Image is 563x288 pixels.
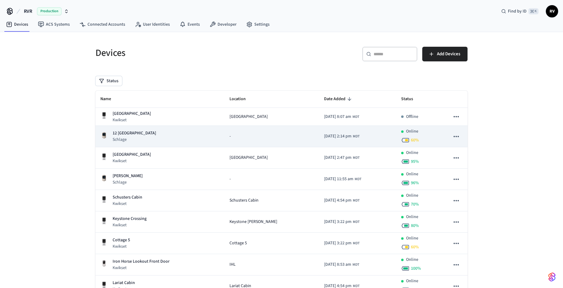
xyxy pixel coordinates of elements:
span: 100 % [411,265,421,272]
img: SeamLogoGradient.69752ec5.svg [548,272,556,282]
button: Add Devices [422,47,468,61]
div: America/Denver [324,133,360,140]
img: Kwikset Halo Touchscreen Wifi Enabled Smart Lock, Polished Chrome, Front [100,239,108,246]
div: America/Denver [324,197,360,204]
p: 12 [GEOGRAPHIC_DATA] [113,130,156,137]
button: Status [95,76,122,86]
span: MDT [352,262,359,268]
div: America/Denver [324,219,360,225]
p: Kwikset [113,243,130,250]
span: MDT [353,198,360,203]
img: Schlage Sense Smart Deadbolt with Camelot Trim, Front [100,174,108,182]
div: America/Denver [324,114,359,120]
p: Kwikset [113,222,147,228]
a: Devices [1,19,33,30]
div: America/Denver [324,261,359,268]
span: Production [37,7,62,15]
p: Online [406,278,418,284]
span: Schusters Cabin [229,197,259,204]
p: [GEOGRAPHIC_DATA] [113,151,151,158]
button: RV [546,5,558,17]
p: Online [406,235,418,242]
span: MDT [355,177,361,182]
div: America/Denver [324,155,360,161]
div: Find by ID⌘ K [496,6,543,17]
p: Kwikset [113,201,142,207]
span: Name [100,94,119,104]
span: [DATE] 3:22 pm [324,219,352,225]
span: [DATE] 4:54 pm [324,197,352,204]
span: 96 % [411,180,419,186]
span: [DATE] 2:47 pm [324,155,352,161]
p: Kwikset [113,265,170,271]
a: Settings [241,19,274,30]
span: [GEOGRAPHIC_DATA] [229,155,268,161]
span: [GEOGRAPHIC_DATA] [229,114,268,120]
span: 60 % [411,244,419,250]
span: [DATE] 11:55 am [324,176,353,182]
span: MDT [353,155,360,161]
span: - [229,133,231,140]
span: Find by ID [508,8,527,14]
p: Schlage [113,137,156,143]
p: Kwikset [113,158,151,164]
span: Location [229,94,254,104]
p: Online [406,171,418,177]
span: [DATE] 8:07 am [324,114,351,120]
span: Keystone [PERSON_NAME] [229,219,277,225]
img: Kwikset Halo Touchscreen Wifi Enabled Smart Lock, Polished Chrome, Front [100,112,108,119]
p: Kwikset [113,117,151,123]
span: MDT [352,114,359,120]
span: MDT [353,134,360,139]
a: ACS Systems [33,19,75,30]
p: Keystone Crossing [113,216,147,222]
span: RVR [24,8,32,15]
div: America/Denver [324,176,361,182]
span: [DATE] 3:22 pm [324,240,352,246]
p: Schusters Cabin [113,194,142,201]
span: IHL [229,261,236,268]
span: - [229,176,231,182]
p: Online [406,257,418,263]
span: Cottage 5 [229,240,247,246]
span: [DATE] 2:14 pm [324,133,352,140]
span: 70 % [411,201,419,207]
img: Kwikset Halo Touchscreen Wifi Enabled Smart Lock, Polished Chrome, Front [100,196,108,203]
p: Online [406,192,418,199]
p: Schlage [113,179,143,185]
span: ⌘ K [528,8,539,14]
img: Yale Assure Touchscreen Wifi Smart Lock, Satin Nickel, Front [100,260,108,267]
p: [PERSON_NAME] [113,173,143,179]
p: Online [406,128,418,135]
div: America/Denver [324,240,360,246]
p: Offline [406,114,418,120]
p: Cottage 5 [113,237,130,243]
a: Connected Accounts [75,19,130,30]
span: 95 % [411,159,419,165]
span: 80 % [411,223,419,229]
p: Lariat Cabin [113,280,135,286]
img: Schlage Sense Smart Deadbolt with Camelot Trim, Front [100,132,108,139]
span: Date Added [324,94,353,104]
p: Online [406,214,418,220]
span: RV [546,6,557,17]
a: Events [175,19,205,30]
span: Status [401,94,421,104]
img: Kwikset Halo Touchscreen Wifi Enabled Smart Lock, Polished Chrome, Front [100,153,108,160]
a: User Identities [130,19,175,30]
p: [GEOGRAPHIC_DATA] [113,111,151,117]
h5: Devices [95,47,278,59]
a: Developer [205,19,241,30]
span: [DATE] 8:53 am [324,261,351,268]
span: MDT [353,241,360,246]
p: Online [406,150,418,156]
p: Iron Horse Lookout Front Door [113,258,170,265]
img: Kwikset Halo Touchscreen Wifi Enabled Smart Lock, Polished Chrome, Front [100,217,108,224]
span: MDT [353,219,360,225]
span: Add Devices [437,50,460,58]
span: 60 % [411,137,419,143]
